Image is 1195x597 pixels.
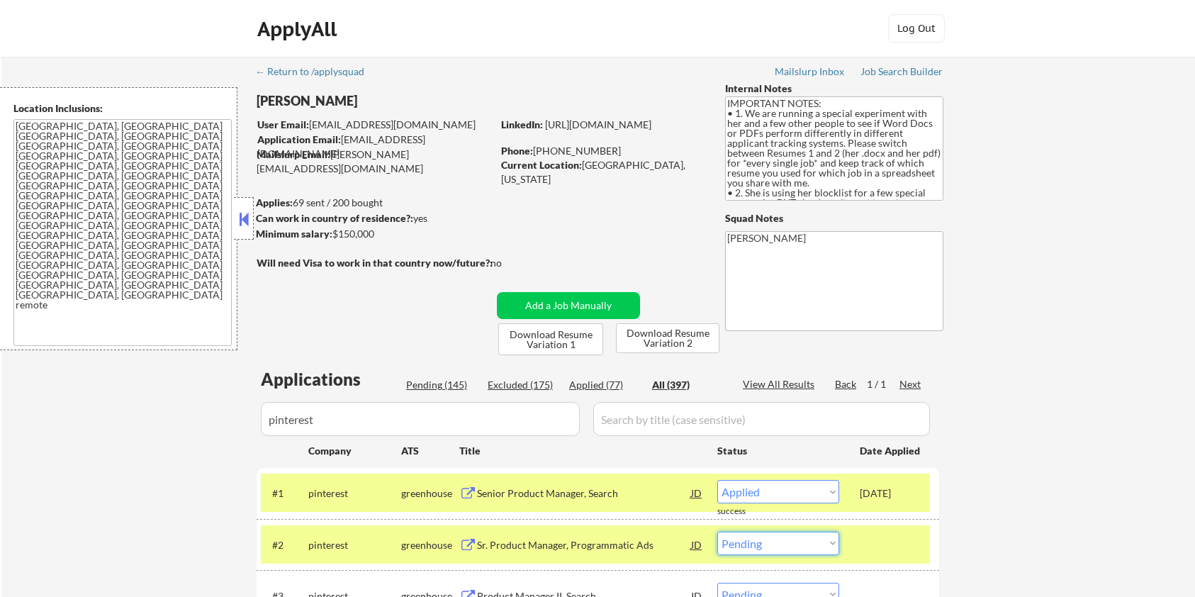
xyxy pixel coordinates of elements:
div: ApplyAll [257,17,341,41]
div: no [490,256,531,270]
button: Download Resume Variation 1 [498,323,603,355]
strong: Minimum salary: [256,228,332,240]
div: 69 sent / 200 bought [256,196,492,210]
strong: User Email: [257,118,309,130]
div: #1 [272,486,297,501]
div: Pending (145) [406,378,477,392]
a: ← Return to /applysquad [255,66,378,80]
div: [EMAIL_ADDRESS][DOMAIN_NAME] [257,118,492,132]
strong: Can work in country of residence?: [256,212,413,224]
div: Applications [261,371,401,388]
div: Next [899,377,922,391]
button: Add a Job Manually [497,292,640,319]
strong: Current Location: [501,159,582,171]
div: [DATE] [860,486,922,501]
div: yes [256,211,488,225]
div: pinterest [308,486,401,501]
div: Status [717,437,839,463]
strong: Phone: [501,145,533,157]
div: greenhouse [401,538,459,552]
div: JD [690,532,704,557]
button: Log Out [888,14,945,43]
div: Applied (77) [569,378,640,392]
strong: Application Email: [257,133,341,145]
div: 1 / 1 [867,377,899,391]
div: ← Return to /applysquad [255,67,378,77]
div: Sr. Product Manager, Programmatic Ads [477,538,691,552]
div: ATS [401,444,459,458]
div: Job Search Builder [860,67,943,77]
div: greenhouse [401,486,459,501]
div: [PERSON_NAME] [257,92,548,110]
div: Back [835,377,858,391]
div: [GEOGRAPHIC_DATA], [US_STATE] [501,158,702,186]
div: Title [459,444,704,458]
div: success [717,506,774,518]
div: [EMAIL_ADDRESS][DOMAIN_NAME] [257,133,492,160]
div: Location Inclusions: [13,101,232,116]
strong: LinkedIn: [501,118,543,130]
a: [URL][DOMAIN_NAME] [545,118,651,130]
div: Squad Notes [725,211,943,225]
div: Company [308,444,401,458]
button: Download Resume Variation 2 [616,323,719,353]
div: #2 [272,538,297,552]
div: All (397) [652,378,723,392]
strong: Applies: [256,196,293,208]
strong: Will need Visa to work in that country now/future?: [257,257,493,269]
div: Internal Notes [725,82,943,96]
div: Senior Product Manager, Search [477,486,691,501]
input: Search by title (case sensitive) [593,402,930,436]
input: Search by company (case sensitive) [261,402,580,436]
a: Mailslurp Inbox [775,66,846,80]
div: pinterest [308,538,401,552]
div: Mailslurp Inbox [775,67,846,77]
a: Job Search Builder [860,66,943,80]
div: [PERSON_NAME][EMAIL_ADDRESS][DOMAIN_NAME] [257,147,492,175]
div: View All Results [743,377,819,391]
div: [PHONE_NUMBER] [501,144,702,158]
div: JD [690,480,704,506]
div: $150,000 [256,227,492,241]
div: Date Applied [860,444,922,458]
div: Excluded (175) [488,378,559,392]
strong: Mailslurp Email: [257,148,330,160]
